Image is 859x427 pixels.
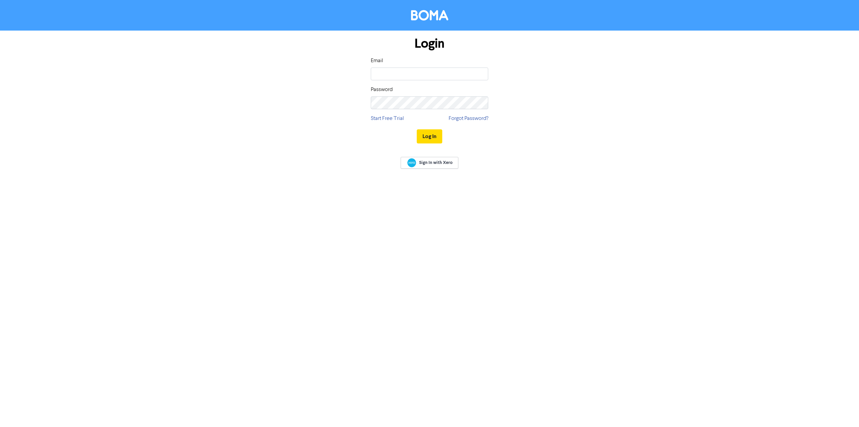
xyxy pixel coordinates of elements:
[417,129,442,143] button: Log In
[401,157,458,169] a: Sign In with Xero
[411,10,448,20] img: BOMA Logo
[449,115,488,123] a: Forgot Password?
[371,115,404,123] a: Start Free Trial
[407,158,416,167] img: Xero logo
[371,57,383,65] label: Email
[371,36,488,51] h1: Login
[419,160,453,166] span: Sign In with Xero
[371,86,393,94] label: Password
